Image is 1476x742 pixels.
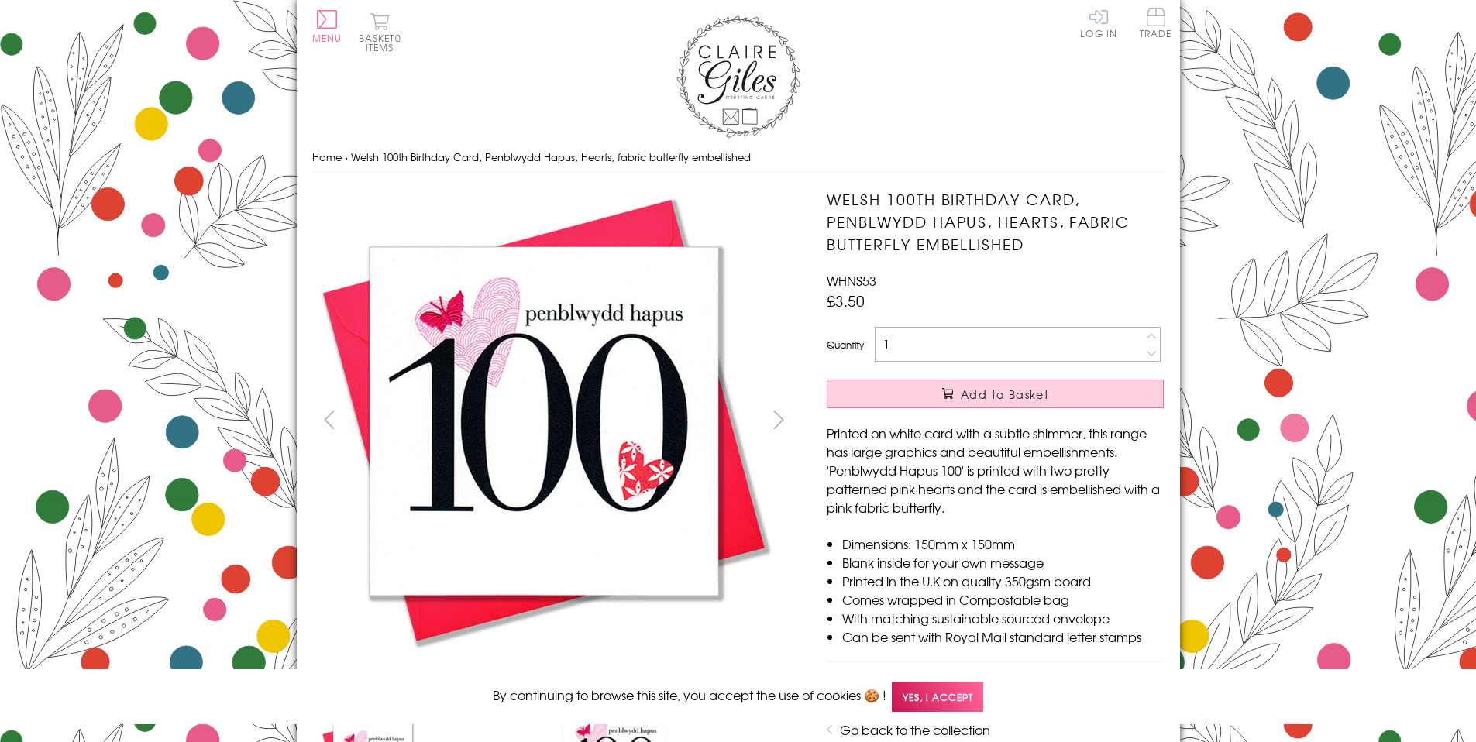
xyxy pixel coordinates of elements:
li: Dimensions: 150mm x 150mm [842,534,1164,553]
button: prev [312,402,347,437]
label: Quantity [827,338,864,352]
button: Basket0 items [359,12,401,52]
img: Welsh 100th Birthday Card, Penblwydd Hapus, Hearts, fabric butterfly embellished [312,188,777,653]
li: With matching sustainable sourced envelope [842,609,1164,627]
a: Home [312,149,342,164]
span: Trade [1140,8,1172,38]
span: Yes, I accept [892,682,983,712]
a: Go back to the collection [840,720,990,739]
li: Comes wrapped in Compostable bag [842,590,1164,609]
span: › [345,149,348,164]
a: Log In [1080,8,1117,38]
li: Can be sent with Royal Mail standard letter stamps [842,627,1164,646]
span: Add to Basket [961,386,1049,402]
a: Trade [1140,8,1172,41]
span: 0 items [366,31,401,54]
span: £3.50 [827,290,865,311]
nav: breadcrumbs [312,142,1165,173]
button: Add to Basket [827,380,1164,408]
span: WHNS53 [827,271,876,290]
span: Welsh 100th Birthday Card, Penblwydd Hapus, Hearts, fabric butterfly embellished [351,149,751,164]
span: Menu [312,31,342,45]
li: Printed in the U.K on quality 350gsm board [842,572,1164,590]
p: Printed on white card with a subtle shimmer, this range has large graphics and beautiful embellis... [827,424,1164,517]
button: next [761,402,796,437]
img: Claire Giles Greetings Cards [676,15,800,138]
li: Blank inside for your own message [842,553,1164,572]
h1: Welsh 100th Birthday Card, Penblwydd Hapus, Hearts, fabric butterfly embellished [827,188,1164,255]
button: Menu [312,10,342,43]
